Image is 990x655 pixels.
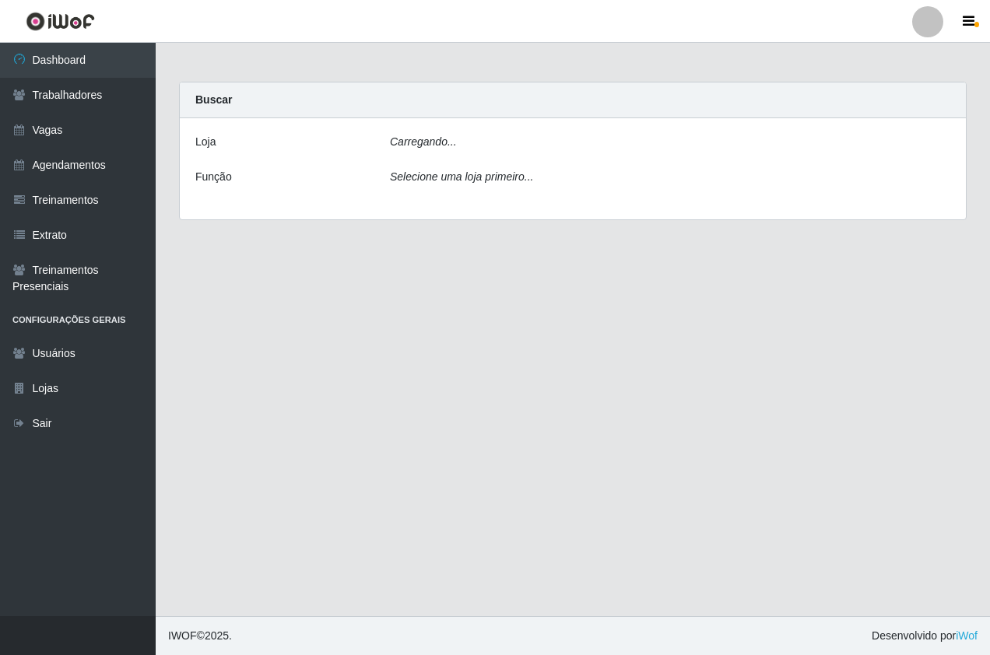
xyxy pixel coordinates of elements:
[956,629,978,642] a: iWof
[26,12,95,31] img: CoreUI Logo
[195,93,232,106] strong: Buscar
[195,134,216,150] label: Loja
[195,169,232,185] label: Função
[390,170,533,183] i: Selecione uma loja primeiro...
[168,629,197,642] span: IWOF
[168,628,232,644] span: © 2025 .
[390,135,457,148] i: Carregando...
[872,628,978,644] span: Desenvolvido por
